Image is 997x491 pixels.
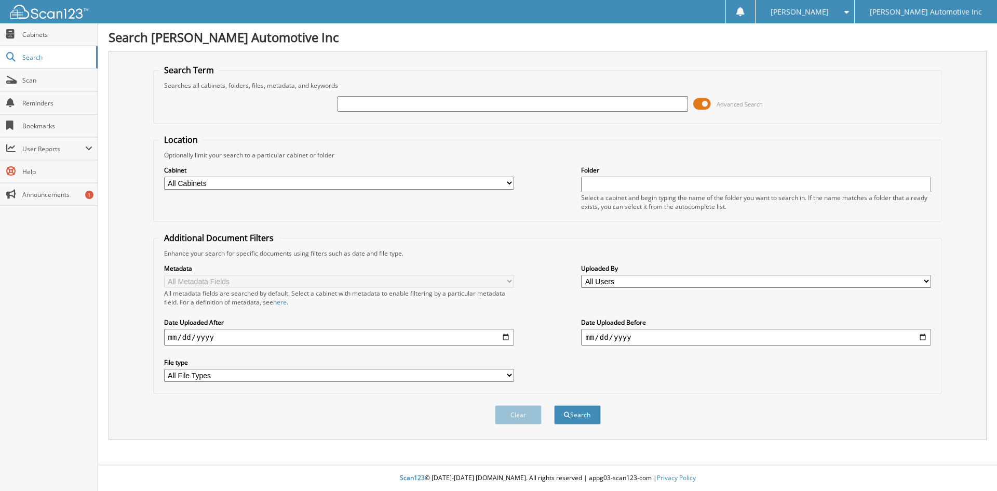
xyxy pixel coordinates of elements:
[554,405,601,424] button: Search
[164,264,514,273] label: Metadata
[159,232,279,244] legend: Additional Document Filters
[22,30,92,39] span: Cabinets
[159,151,937,160] div: Optionally limit your search to a particular cabinet or folder
[717,100,763,108] span: Advanced Search
[164,318,514,327] label: Date Uploaded After
[22,76,92,85] span: Scan
[581,318,931,327] label: Date Uploaded Before
[22,122,92,130] span: Bookmarks
[164,289,514,307] div: All metadata fields are searched by default. Select a cabinet with metadata to enable filtering b...
[22,167,92,176] span: Help
[400,473,425,482] span: Scan123
[164,329,514,346] input: start
[159,81,937,90] div: Searches all cabinets, folders, files, metadata, and keywords
[581,264,931,273] label: Uploaded By
[159,134,203,145] legend: Location
[581,166,931,175] label: Folder
[581,193,931,211] div: Select a cabinet and begin typing the name of the folder you want to search in. If the name match...
[98,466,997,491] div: © [DATE]-[DATE] [DOMAIN_NAME]. All rights reserved | appg03-scan123-com |
[495,405,542,424] button: Clear
[109,29,987,46] h1: Search [PERSON_NAME] Automotive Inc
[657,473,696,482] a: Privacy Policy
[22,190,92,199] span: Announcements
[581,329,931,346] input: end
[85,191,93,199] div: 1
[273,298,287,307] a: here
[159,249,937,258] div: Enhance your search for specific documents using filters such as date and file type.
[164,358,514,367] label: File type
[22,53,91,62] span: Search
[771,9,829,15] span: [PERSON_NAME]
[22,99,92,108] span: Reminders
[164,166,514,175] label: Cabinet
[10,5,88,19] img: scan123-logo-white.svg
[22,144,85,153] span: User Reports
[870,9,982,15] span: [PERSON_NAME] Automotive Inc
[159,64,219,76] legend: Search Term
